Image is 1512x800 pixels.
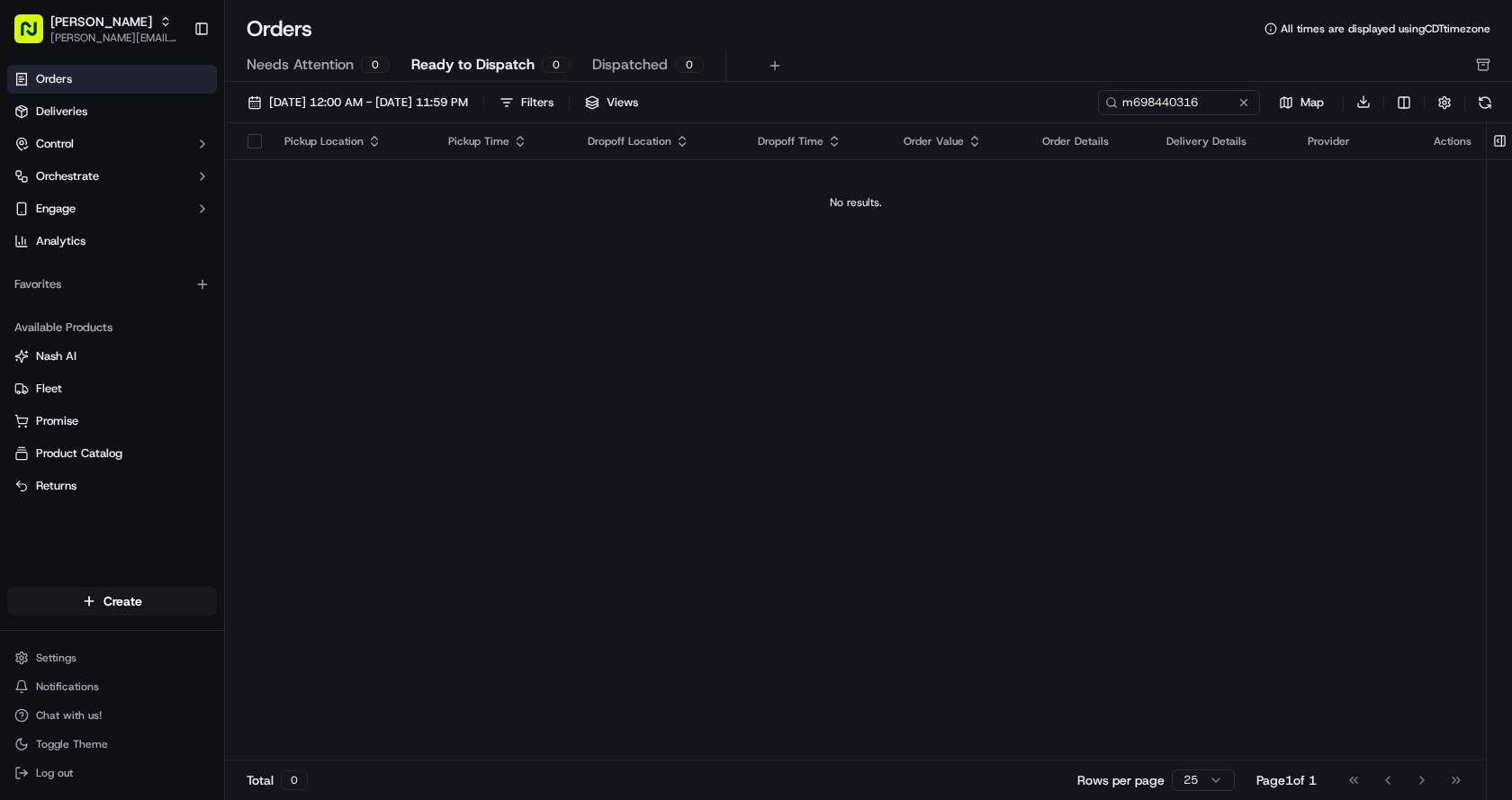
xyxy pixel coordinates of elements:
[361,57,390,73] div: 0
[7,270,217,299] div: Favorites
[1308,134,1405,148] div: Provider
[7,194,217,223] button: Engage
[36,679,99,694] span: Notifications
[36,136,74,152] span: Control
[36,233,85,249] span: Analytics
[232,195,1479,210] div: No results.
[7,65,217,94] a: Orders
[7,645,217,670] button: Settings
[281,770,308,790] div: 0
[36,445,122,462] span: Product Catalog
[36,71,72,87] span: Orders
[1256,771,1317,789] div: Page 1 of 1
[36,708,102,723] span: Chat with us!
[7,7,186,50] button: [PERSON_NAME][PERSON_NAME][EMAIL_ADDRESS][PERSON_NAME][DOMAIN_NAME]
[675,57,704,73] div: 0
[14,445,210,462] a: Product Catalog
[247,14,312,43] h1: Orders
[269,94,468,111] span: [DATE] 12:00 AM - [DATE] 11:59 PM
[588,134,728,148] div: Dropoff Location
[448,134,560,148] div: Pickup Time
[607,94,638,111] span: Views
[7,227,217,256] a: Analytics
[36,478,76,494] span: Returns
[7,130,217,158] button: Control
[103,592,142,610] span: Create
[36,766,73,780] span: Log out
[284,134,419,148] div: Pickup Location
[7,587,217,616] button: Create
[7,472,217,500] button: Returns
[50,13,152,31] button: [PERSON_NAME]
[36,381,62,397] span: Fleet
[36,201,76,217] span: Engage
[1077,771,1165,789] p: Rows per page
[36,168,99,184] span: Orchestrate
[1098,90,1260,115] input: Type to search
[247,770,308,790] div: Total
[7,97,217,126] a: Deliveries
[577,90,646,115] button: Views
[14,478,210,494] a: Returns
[7,760,217,786] button: Log out
[7,162,217,191] button: Orchestrate
[7,674,217,699] button: Notifications
[7,439,217,468] button: Product Catalog
[7,407,217,436] button: Promise
[36,413,78,429] span: Promise
[758,134,875,148] div: Dropoff Time
[239,90,476,115] button: [DATE] 12:00 AM - [DATE] 11:59 PM
[1166,134,1279,148] div: Delivery Details
[542,57,571,73] div: 0
[1267,92,1336,113] button: Map
[50,31,179,45] button: [PERSON_NAME][EMAIL_ADDRESS][PERSON_NAME][DOMAIN_NAME]
[1434,134,1471,148] div: Actions
[1281,22,1490,36] span: All times are displayed using CDT timezone
[1472,90,1498,115] button: Refresh
[7,732,217,757] button: Toggle Theme
[904,134,1013,148] div: Order Value
[7,342,217,371] button: Nash AI
[1042,134,1138,148] div: Order Details
[36,103,87,120] span: Deliveries
[7,703,217,728] button: Chat with us!
[411,54,535,76] span: Ready to Dispatch
[14,381,210,397] a: Fleet
[7,313,217,342] div: Available Products
[1300,94,1324,111] span: Map
[36,348,76,364] span: Nash AI
[14,348,210,364] a: Nash AI
[491,90,562,115] button: Filters
[36,651,76,665] span: Settings
[14,413,210,429] a: Promise
[592,54,668,76] span: Dispatched
[36,737,108,751] span: Toggle Theme
[521,94,553,111] div: Filters
[7,374,217,403] button: Fleet
[247,54,354,76] span: Needs Attention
